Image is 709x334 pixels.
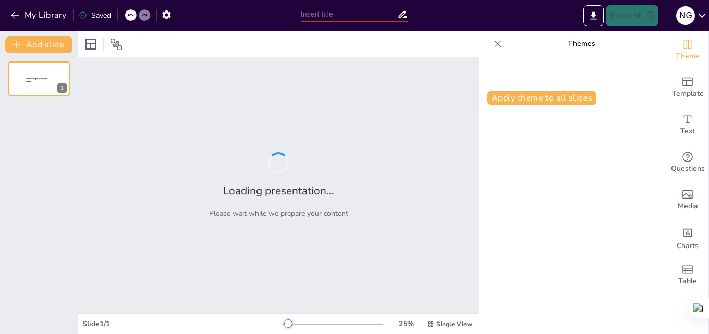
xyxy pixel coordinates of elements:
span: Text [680,126,695,137]
h2: Loading presentation... [223,183,334,198]
div: Slide 1 / 1 [82,319,283,329]
div: Layout [82,36,99,53]
span: Media [678,201,698,212]
p: Please wait while we prepare your content [209,208,348,218]
div: Add images, graphics, shapes or video [667,181,708,219]
div: Add ready made slides [667,69,708,106]
input: Insert title [301,7,398,22]
div: Get real-time input from your audience [667,144,708,181]
div: N G [676,6,695,25]
div: 25 % [394,319,419,329]
button: N G [676,5,695,26]
span: Charts [677,240,699,252]
span: Position [110,38,123,51]
span: Theme [676,51,700,62]
span: Template [672,88,704,100]
button: Apply theme to all slides [487,91,596,105]
p: Themes [506,31,656,56]
div: Add text boxes [667,106,708,144]
span: Questions [671,163,705,175]
button: My Library [8,7,71,23]
button: Add slide [5,36,72,53]
span: Sendsteps presentation editor [26,78,47,83]
button: Export to PowerPoint [583,5,604,26]
span: Table [678,276,697,287]
span: Single View [436,320,472,328]
div: Add charts and graphs [667,219,708,256]
div: 1 [8,61,70,96]
div: Saved [79,10,111,20]
button: Present [606,5,658,26]
div: Add a table [667,256,708,294]
div: 1 [57,83,67,93]
div: Change the overall theme [667,31,708,69]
